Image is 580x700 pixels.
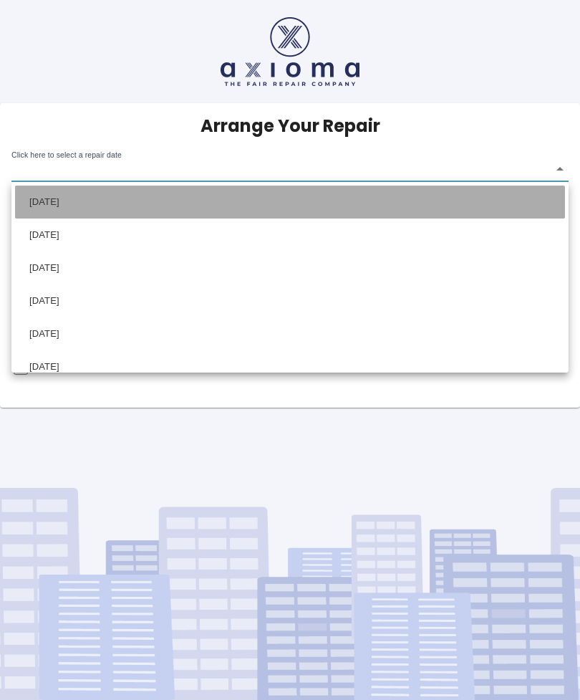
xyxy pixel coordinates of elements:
[15,219,565,251] li: [DATE]
[15,251,565,284] li: [DATE]
[15,284,565,317] li: [DATE]
[15,317,565,350] li: [DATE]
[15,350,565,383] li: [DATE]
[15,186,565,219] li: [DATE]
